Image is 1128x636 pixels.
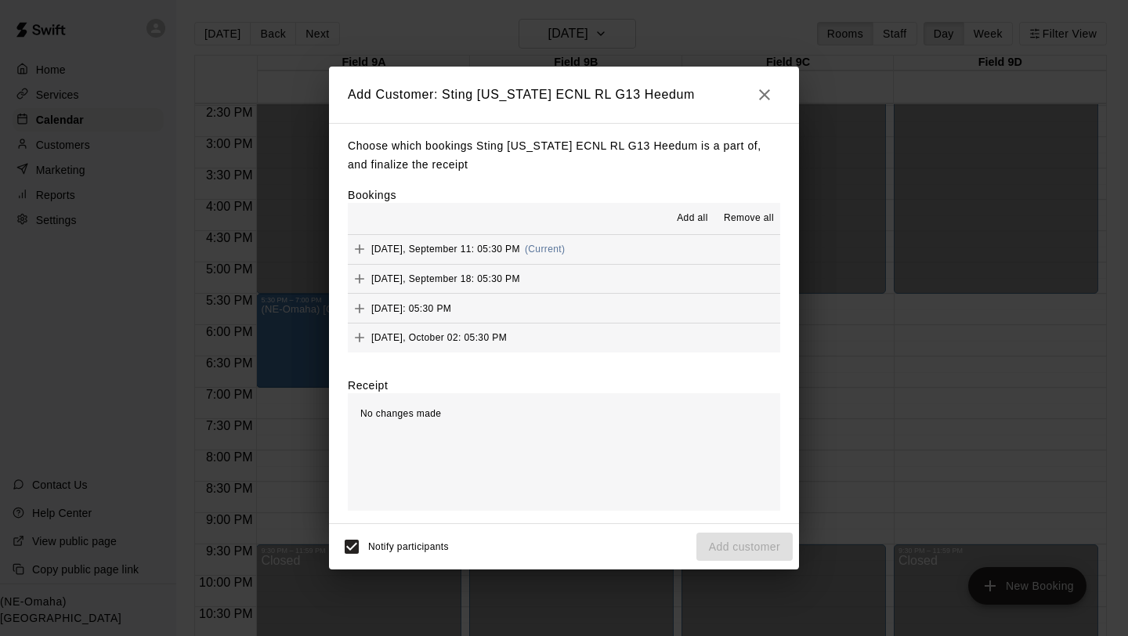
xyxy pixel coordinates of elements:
[348,331,371,343] span: Add
[348,302,371,313] span: Add
[525,244,566,255] span: (Current)
[348,136,780,175] p: Choose which bookings Sting [US_STATE] ECNL RL G13 Heedum is a part of, and finalize the receipt
[677,211,708,226] span: Add all
[348,323,780,352] button: Add[DATE], October 02: 05:30 PM
[371,302,451,313] span: [DATE]: 05:30 PM
[371,273,520,284] span: [DATE], September 18: 05:30 PM
[667,206,718,231] button: Add all
[348,235,780,264] button: Add[DATE], September 11: 05:30 PM(Current)
[718,206,780,231] button: Remove all
[371,332,507,343] span: [DATE], October 02: 05:30 PM
[348,294,780,323] button: Add[DATE]: 05:30 PM
[360,408,441,419] span: No changes made
[329,67,799,123] h2: Add Customer: Sting [US_STATE] ECNL RL G13 Heedum
[348,272,371,284] span: Add
[368,541,449,552] span: Notify participants
[348,378,388,393] label: Receipt
[348,189,396,201] label: Bookings
[348,265,780,294] button: Add[DATE], September 18: 05:30 PM
[348,243,371,255] span: Add
[371,244,520,255] span: [DATE], September 11: 05:30 PM
[724,211,774,226] span: Remove all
